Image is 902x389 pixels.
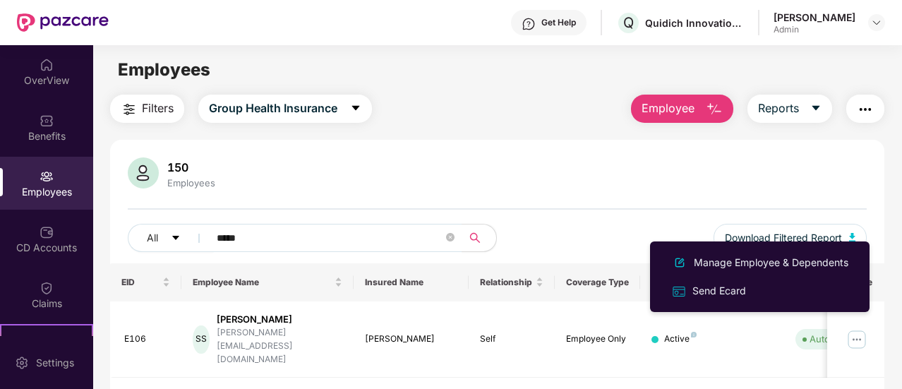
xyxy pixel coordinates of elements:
[566,333,630,346] div: Employee Only
[623,14,634,31] span: Q
[365,333,457,346] div: [PERSON_NAME]
[17,13,109,32] img: New Pazcare Logo
[142,100,174,117] span: Filters
[40,114,54,128] img: svg+xml;base64,PHN2ZyBpZD0iQmVuZWZpdHMiIHhtbG5zPSJodHRwOi8vd3d3LnczLm9yZy8yMDAwL3N2ZyIgd2lkdGg9Ij...
[747,95,832,123] button: Reportscaret-down
[469,263,555,301] th: Relationship
[217,313,342,326] div: [PERSON_NAME]
[480,333,543,346] div: Self
[40,281,54,295] img: svg+xml;base64,PHN2ZyBpZD0iQ2xhaW0iIHhtbG5zPSJodHRwOi8vd3d3LnczLm9yZy8yMDAwL3N2ZyIgd2lkdGg9IjIwIi...
[446,233,455,241] span: close-circle
[350,102,361,115] span: caret-down
[631,95,733,123] button: Employee
[645,16,744,30] div: Quidich Innovation Labs Private Limited
[671,254,688,271] img: svg+xml;base64,PHN2ZyB4bWxucz0iaHR0cDovL3d3dy53My5vcmcvMjAwMC9zdmciIHhtbG5zOnhsaW5rPSJodHRwOi8vd3...
[110,95,184,123] button: Filters
[181,263,354,301] th: Employee Name
[691,255,851,270] div: Manage Employee & Dependents
[706,101,723,118] img: svg+xml;base64,PHN2ZyB4bWxucz0iaHR0cDovL3d3dy53My5vcmcvMjAwMC9zdmciIHhtbG5zOnhsaW5rPSJodHRwOi8vd3...
[846,328,868,351] img: manageButton
[541,17,576,28] div: Get Help
[209,100,337,117] span: Group Health Insurance
[32,356,78,370] div: Settings
[774,24,855,35] div: Admin
[810,102,822,115] span: caret-down
[671,284,687,299] img: svg+xml;base64,PHN2ZyB4bWxucz0iaHR0cDovL3d3dy53My5vcmcvMjAwMC9zdmciIHdpZHRoPSIxNiIgaGVpZ2h0PSIxNi...
[664,333,697,346] div: Active
[758,100,799,117] span: Reports
[40,169,54,184] img: svg+xml;base64,PHN2ZyBpZD0iRW1wbG95ZWVzIiB4bWxucz0iaHR0cDovL3d3dy53My5vcmcvMjAwMC9zdmciIHdpZHRoPS...
[354,263,469,301] th: Insured Name
[121,277,160,288] span: EID
[871,17,882,28] img: svg+xml;base64,PHN2ZyBpZD0iRHJvcGRvd24tMzJ4MzIiIHhtbG5zPSJodHRwOi8vd3d3LnczLm9yZy8yMDAwL3N2ZyIgd2...
[193,277,332,288] span: Employee Name
[198,95,372,123] button: Group Health Insurancecaret-down
[810,332,866,346] div: Auto Verified
[555,263,641,301] th: Coverage Type
[849,233,856,241] img: svg+xml;base64,PHN2ZyB4bWxucz0iaHR0cDovL3d3dy53My5vcmcvMjAwMC9zdmciIHhtbG5zOnhsaW5rPSJodHRwOi8vd3...
[147,230,158,246] span: All
[40,58,54,72] img: svg+xml;base64,PHN2ZyBpZD0iSG9tZSIgeG1sbnM9Imh0dHA6Ly93d3cudzMub3JnLzIwMDAvc3ZnIiB3aWR0aD0iMjAiIG...
[128,224,214,252] button: Allcaret-down
[217,326,342,366] div: [PERSON_NAME][EMAIL_ADDRESS][DOMAIN_NAME]
[110,263,182,301] th: EID
[124,333,171,346] div: E106
[642,100,694,117] span: Employee
[462,232,489,244] span: search
[128,157,159,188] img: svg+xml;base64,PHN2ZyB4bWxucz0iaHR0cDovL3d3dy53My5vcmcvMjAwMC9zdmciIHhtbG5zOnhsaW5rPSJodHRwOi8vd3...
[193,325,209,354] div: SS
[857,101,874,118] img: svg+xml;base64,PHN2ZyB4bWxucz0iaHR0cDovL3d3dy53My5vcmcvMjAwMC9zdmciIHdpZHRoPSIyNCIgaGVpZ2h0PSIyNC...
[164,160,218,174] div: 150
[462,224,497,252] button: search
[118,59,210,80] span: Employees
[480,277,533,288] span: Relationship
[446,232,455,245] span: close-circle
[690,283,749,299] div: Send Ecard
[774,11,855,24] div: [PERSON_NAME]
[164,177,218,188] div: Employees
[522,17,536,31] img: svg+xml;base64,PHN2ZyBpZD0iSGVscC0zMngzMiIgeG1sbnM9Imh0dHA6Ly93d3cudzMub3JnLzIwMDAvc3ZnIiB3aWR0aD...
[40,225,54,239] img: svg+xml;base64,PHN2ZyBpZD0iQ0RfQWNjb3VudHMiIGRhdGEtbmFtZT0iQ0QgQWNjb3VudHMiIHhtbG5zPSJodHRwOi8vd3...
[691,332,697,337] img: svg+xml;base64,PHN2ZyB4bWxucz0iaHR0cDovL3d3dy53My5vcmcvMjAwMC9zdmciIHdpZHRoPSI4IiBoZWlnaHQ9IjgiIH...
[15,356,29,370] img: svg+xml;base64,PHN2ZyBpZD0iU2V0dGluZy0yMHgyMCIgeG1sbnM9Imh0dHA6Ly93d3cudzMub3JnLzIwMDAvc3ZnIiB3aW...
[725,230,842,246] span: Download Filtered Report
[171,233,181,244] span: caret-down
[714,224,867,252] button: Download Filtered Report
[121,101,138,118] img: svg+xml;base64,PHN2ZyB4bWxucz0iaHR0cDovL3d3dy53My5vcmcvMjAwMC9zdmciIHdpZHRoPSIyNCIgaGVpZ2h0PSIyNC...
